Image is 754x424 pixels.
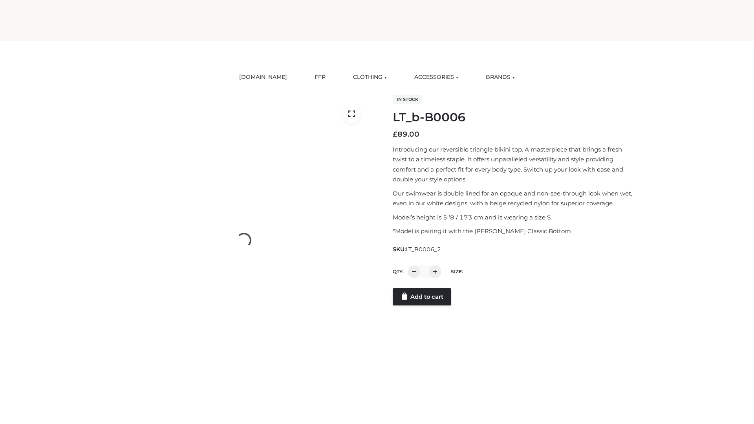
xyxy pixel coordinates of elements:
p: Model’s height is 5 ‘8 / 173 cm and is wearing a size S. [393,212,637,223]
span: LT_B0006_2 [406,246,441,253]
p: Introducing our reversible triangle bikini top. A masterpiece that brings a fresh twist to a time... [393,144,637,185]
label: QTY: [393,269,404,274]
a: [DOMAIN_NAME] [233,69,293,86]
a: ACCESSORIES [408,69,464,86]
span: In stock [393,95,422,104]
a: BRANDS [480,69,521,86]
label: Size: [451,269,463,274]
p: *Model is pairing it with the [PERSON_NAME] Classic Bottom [393,226,637,236]
a: FFP [309,69,331,86]
a: CLOTHING [347,69,393,86]
p: Our swimwear is double lined for an opaque and non-see-through look when wet, even in our white d... [393,188,637,208]
span: £ [393,130,397,139]
bdi: 89.00 [393,130,419,139]
a: Add to cart [393,288,451,305]
h1: LT_b-B0006 [393,110,637,124]
span: SKU: [393,245,442,254]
